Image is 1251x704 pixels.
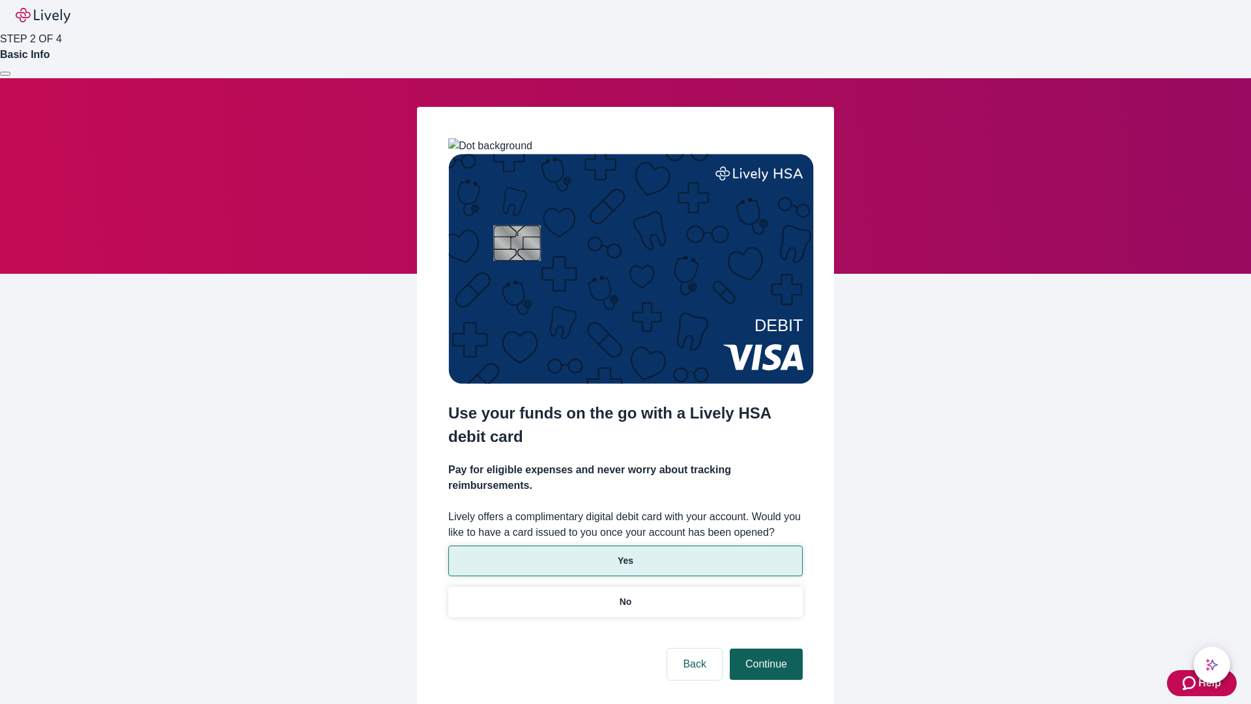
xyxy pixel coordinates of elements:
svg: Zendesk support icon [1183,675,1198,691]
button: Yes [448,546,803,576]
button: Continue [730,649,803,680]
button: Zendesk support iconHelp [1167,670,1237,696]
button: No [448,587,803,617]
img: Lively [16,8,70,23]
svg: Lively AI Assistant [1205,658,1218,671]
img: Debit card [448,154,814,384]
h4: Pay for eligible expenses and never worry about tracking reimbursements. [448,462,803,493]
button: Back [667,649,722,680]
span: Help [1198,675,1221,691]
p: No [620,595,632,609]
p: Yes [618,554,633,568]
label: Lively offers a complimentary digital debit card with your account. Would you like to have a card... [448,509,803,540]
button: chat [1194,647,1230,683]
img: Dot background [448,138,532,154]
h2: Use your funds on the go with a Lively HSA debit card [448,402,803,448]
